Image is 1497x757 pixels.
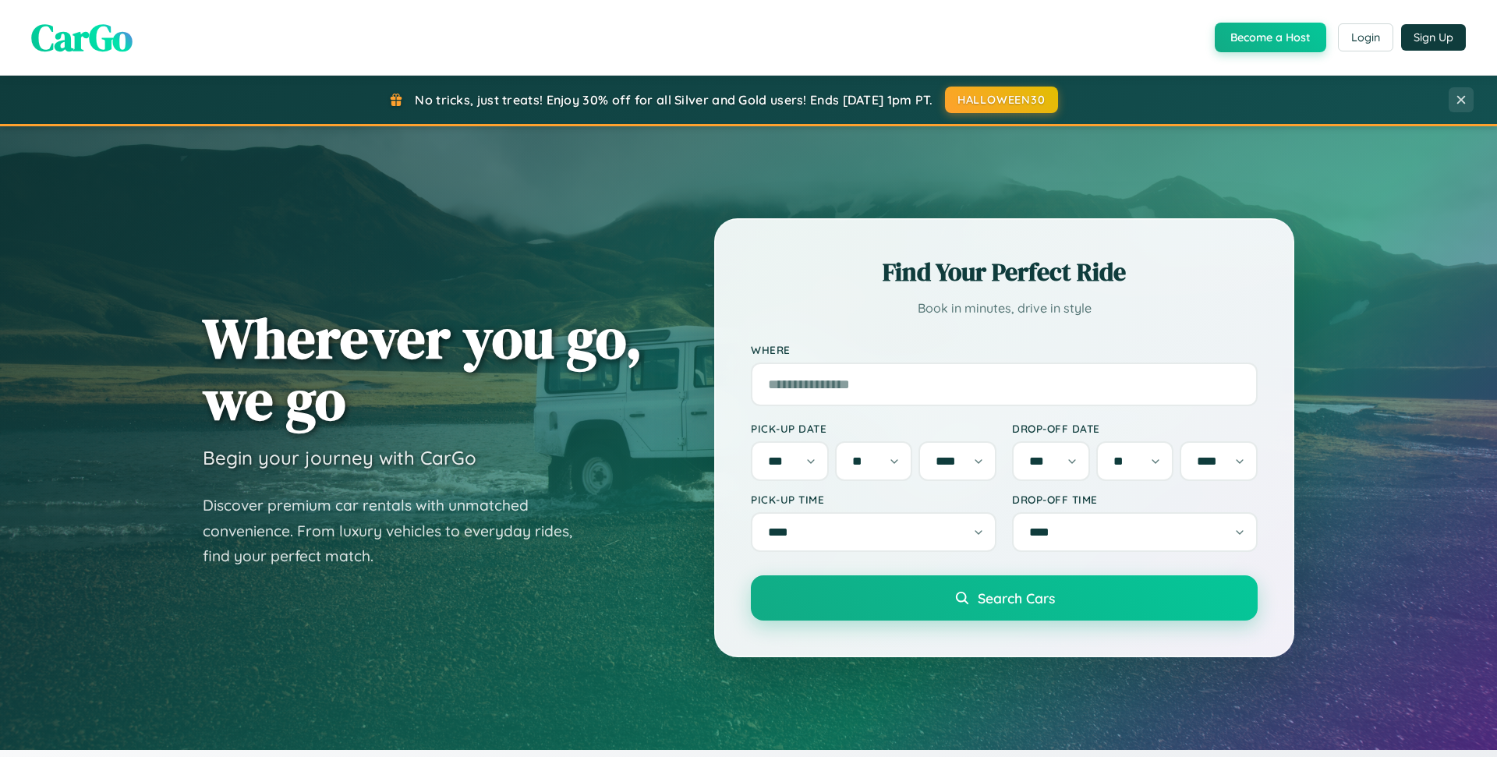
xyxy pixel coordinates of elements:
[31,12,133,63] span: CarGo
[751,297,1258,320] p: Book in minutes, drive in style
[1401,24,1466,51] button: Sign Up
[415,92,933,108] span: No tricks, just treats! Enjoy 30% off for all Silver and Gold users! Ends [DATE] 1pm PT.
[978,589,1055,607] span: Search Cars
[203,446,476,469] h3: Begin your journey with CarGo
[751,343,1258,356] label: Where
[1012,493,1258,506] label: Drop-off Time
[1338,23,1393,51] button: Login
[1215,23,1326,52] button: Become a Host
[751,575,1258,621] button: Search Cars
[945,87,1058,113] button: HALLOWEEN30
[751,493,996,506] label: Pick-up Time
[751,422,996,435] label: Pick-up Date
[203,493,593,569] p: Discover premium car rentals with unmatched convenience. From luxury vehicles to everyday rides, ...
[203,307,642,430] h1: Wherever you go, we go
[751,255,1258,289] h2: Find Your Perfect Ride
[1012,422,1258,435] label: Drop-off Date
